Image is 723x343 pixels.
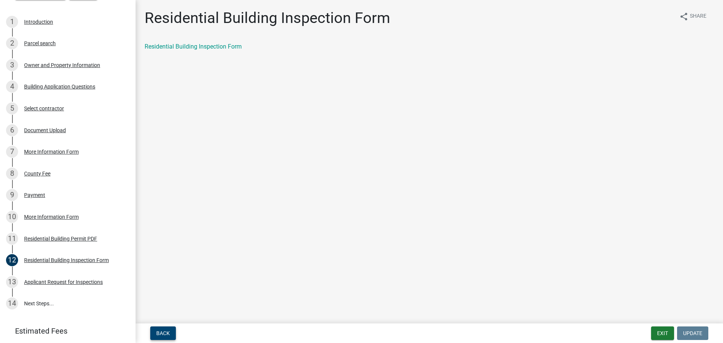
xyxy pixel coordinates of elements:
[24,63,100,68] div: Owner and Property Information
[6,254,18,266] div: 12
[24,279,103,285] div: Applicant Request for Inspections
[6,323,124,338] a: Estimated Fees
[24,214,79,220] div: More Information Form
[24,258,109,263] div: Residential Building Inspection Form
[6,37,18,49] div: 2
[6,211,18,223] div: 10
[150,326,176,340] button: Back
[24,192,45,198] div: Payment
[677,326,708,340] button: Update
[6,16,18,28] div: 1
[6,297,18,309] div: 14
[145,9,390,27] h1: Residential Building Inspection Form
[690,12,706,21] span: Share
[6,124,18,136] div: 6
[651,326,674,340] button: Exit
[6,233,18,245] div: 11
[24,236,97,241] div: Residential Building Permit PDF
[683,330,702,336] span: Update
[156,330,170,336] span: Back
[24,84,95,89] div: Building Application Questions
[673,9,712,24] button: shareShare
[6,59,18,71] div: 3
[6,276,18,288] div: 13
[24,149,79,154] div: More Information Form
[24,19,53,24] div: Introduction
[6,102,18,114] div: 5
[6,189,18,201] div: 9
[679,12,688,21] i: share
[6,146,18,158] div: 7
[24,171,50,176] div: County Fee
[24,41,56,46] div: Parcel search
[24,128,66,133] div: Document Upload
[6,168,18,180] div: 8
[24,106,64,111] div: Select contractor
[6,81,18,93] div: 4
[145,43,242,50] a: Residential Building Inspection Form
